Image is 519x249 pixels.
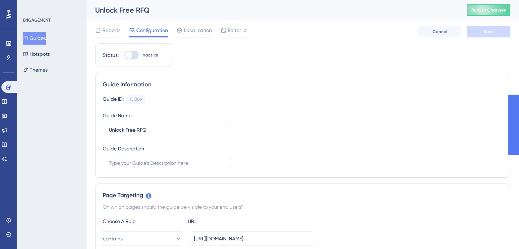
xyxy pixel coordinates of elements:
[142,52,158,58] span: Inactive
[130,96,142,102] div: 151309
[467,4,510,16] button: Publish Changes
[103,191,503,200] div: Page Targeting
[467,26,510,37] button: Save
[471,7,506,13] span: Publish Changes
[103,231,182,246] button: contains
[103,111,132,120] div: Guide Name
[103,144,144,153] div: Guide Description
[109,126,225,134] input: Type your Guide’s Name here
[103,95,124,104] div: Guide ID:
[103,217,182,226] div: Choose A Rule
[23,63,48,76] button: Themes
[95,5,449,15] div: Unlock Free RFQ
[23,32,46,45] button: Guides
[418,26,461,37] button: Cancel
[102,26,120,35] span: Reports
[23,47,50,60] button: Hotspots
[103,51,119,59] div: Status:
[432,29,447,35] span: Cancel
[136,26,168,35] span: Configuration
[103,203,503,211] div: On which pages should the guide be visible to your end users?
[109,159,225,167] input: Type your Guide’s Description here
[489,221,510,242] iframe: UserGuiding AI Assistant Launcher
[184,26,212,35] span: Localization
[103,80,503,89] div: Guide Information
[103,234,123,243] span: contains
[228,26,241,35] span: Editor
[484,29,494,35] span: Save
[194,235,310,243] input: yourwebsite.com/path
[188,217,267,226] div: URL
[23,17,50,23] div: ENGAGEMENT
